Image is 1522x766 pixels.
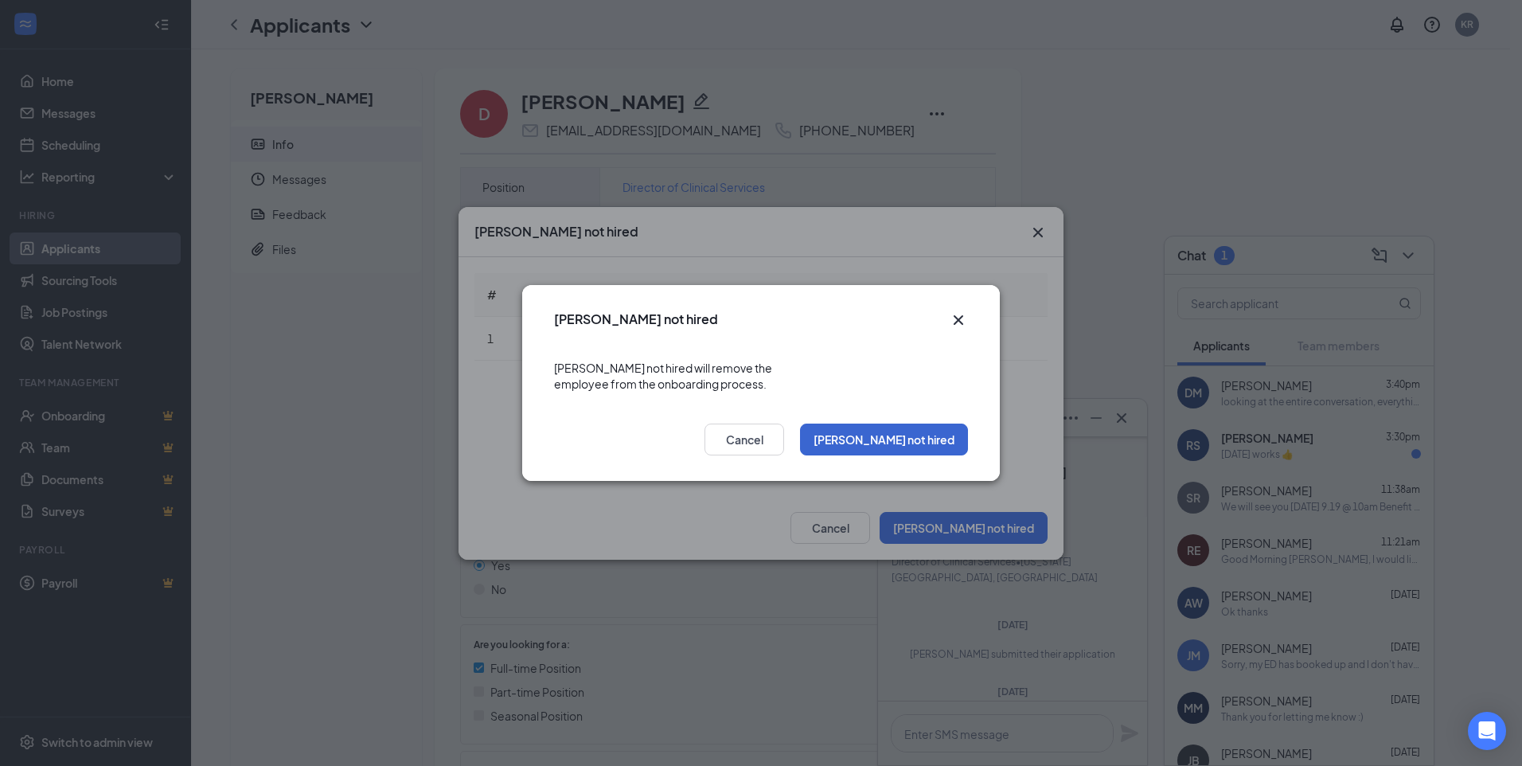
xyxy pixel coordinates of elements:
h3: [PERSON_NAME] not hired [554,311,718,328]
div: [PERSON_NAME] not hired will remove the employee from the onboarding process. [554,344,968,408]
button: [PERSON_NAME] not hired [800,424,968,455]
div: Open Intercom Messenger [1468,712,1506,750]
button: Cancel [704,424,784,455]
svg: Cross [949,311,968,330]
button: Close [949,311,968,330]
